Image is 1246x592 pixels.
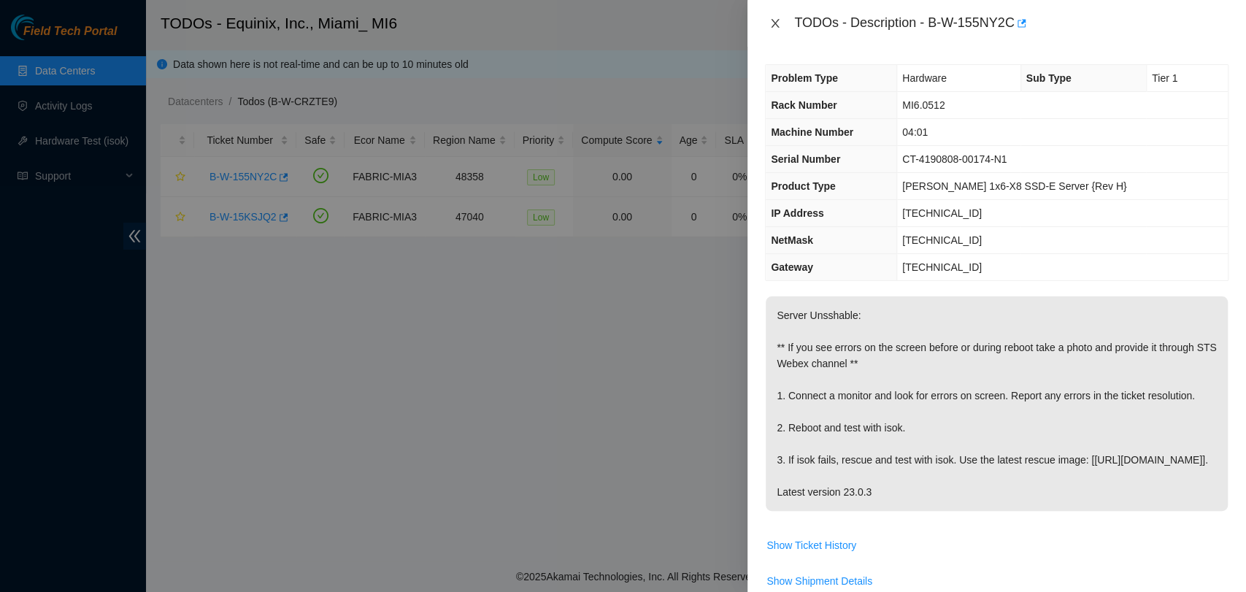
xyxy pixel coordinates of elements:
span: [PERSON_NAME] 1x6-X8 SSD-E Server {Rev H} [902,180,1126,192]
span: CT-4190808-00174-N1 [902,153,1007,165]
span: Problem Type [771,72,838,84]
button: Show Ticket History [766,534,857,557]
button: Close [765,17,785,31]
span: Machine Number [771,126,853,138]
span: Show Ticket History [766,537,856,553]
span: Hardware [902,72,947,84]
span: [TECHNICAL_ID] [902,207,982,219]
span: Product Type [771,180,835,192]
p: Server Unsshable: ** If you see errors on the screen before or during reboot take a photo and pro... [766,296,1228,511]
span: Serial Number [771,153,840,165]
div: TODOs - Description - B-W-155NY2C [794,12,1228,35]
span: 04:01 [902,126,928,138]
span: [TECHNICAL_ID] [902,234,982,246]
span: NetMask [771,234,813,246]
span: Show Shipment Details [766,573,872,589]
span: MI6.0512 [902,99,945,111]
span: close [769,18,781,29]
span: IP Address [771,207,823,219]
span: Rack Number [771,99,837,111]
span: [TECHNICAL_ID] [902,261,982,273]
span: Tier 1 [1152,72,1177,84]
span: Gateway [771,261,813,273]
span: Sub Type [1026,72,1072,84]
